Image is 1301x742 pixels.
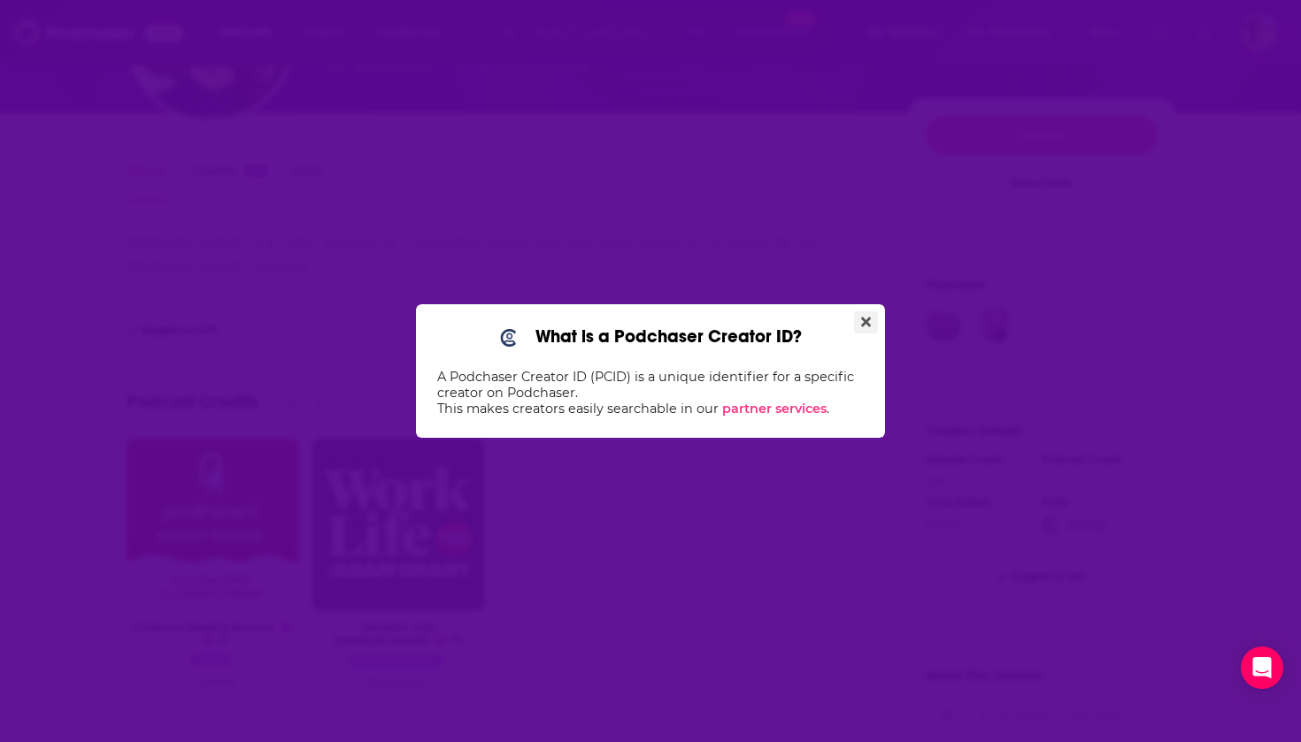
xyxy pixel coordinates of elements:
[722,401,827,417] a: partner services
[1241,646,1283,689] div: Open Intercom Messenger
[437,401,864,417] p: This makes creators easily searchable in our .
[437,369,864,401] p: A Podchaser Creator ID (PCID) is a unique identifier for a specific creator on Podchaser.
[854,311,878,333] button: Close
[500,325,802,348] div: What is a Podchaser Creator ID?
[500,329,518,347] img: Podchaser Creator ID logo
